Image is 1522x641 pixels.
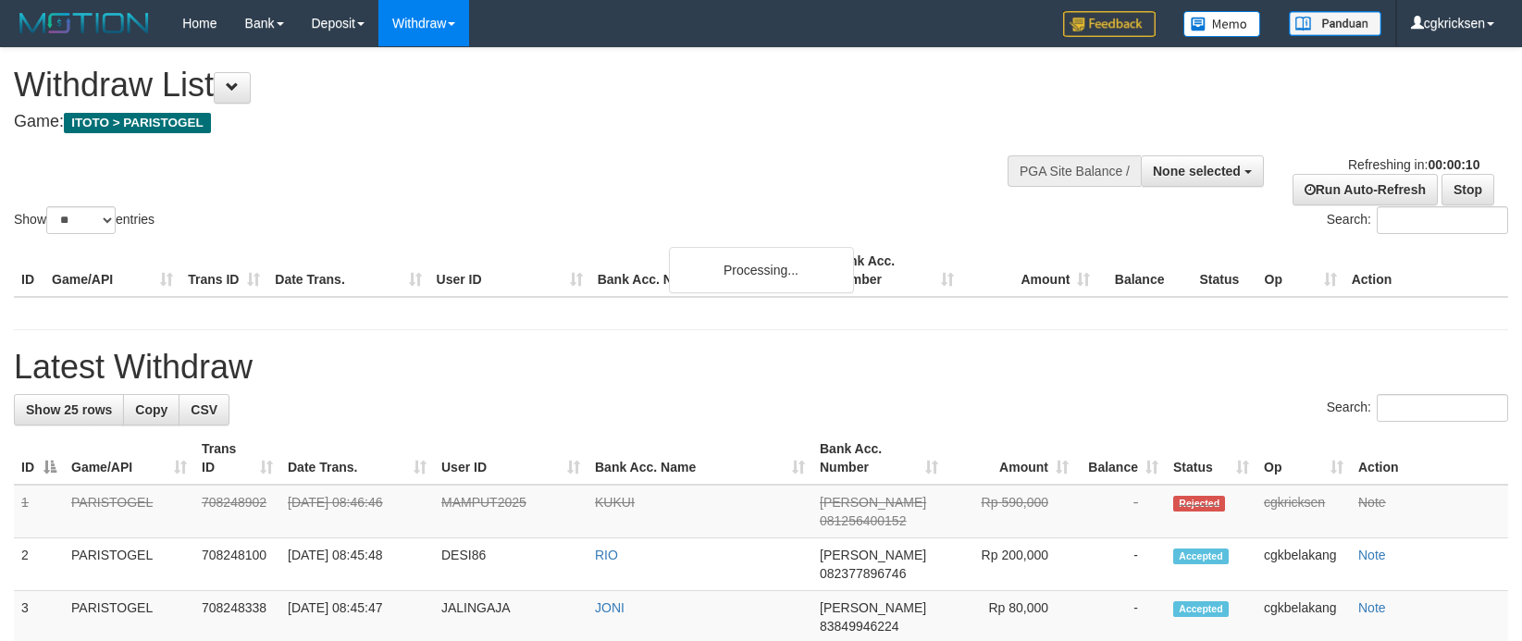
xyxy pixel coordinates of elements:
[1183,11,1261,37] img: Button%20Memo.svg
[14,394,124,425] a: Show 25 rows
[1166,432,1256,485] th: Status: activate to sort column ascending
[1358,495,1386,510] a: Note
[14,67,996,104] h1: Withdraw List
[434,538,588,591] td: DESI86
[1173,601,1229,617] span: Accepted
[194,538,280,591] td: 708248100
[1193,244,1257,297] th: Status
[14,349,1508,386] h1: Latest Withdraw
[14,485,64,538] td: 1
[946,432,1076,485] th: Amount: activate to sort column ascending
[961,244,1097,297] th: Amount
[64,538,194,591] td: PARISTOGEL
[820,513,906,528] span: Copy 081256400152 to clipboard
[590,244,825,297] th: Bank Acc. Name
[588,432,812,485] th: Bank Acc. Name: activate to sort column ascending
[1256,538,1351,591] td: cgkbelakang
[1076,432,1166,485] th: Balance: activate to sort column ascending
[64,432,194,485] th: Game/API: activate to sort column ascending
[1256,432,1351,485] th: Op: activate to sort column ascending
[434,432,588,485] th: User ID: activate to sort column ascending
[14,244,44,297] th: ID
[14,9,155,37] img: MOTION_logo.png
[14,113,996,131] h4: Game:
[1377,206,1508,234] input: Search:
[1256,485,1351,538] td: cgkricksen
[820,566,906,581] span: Copy 082377896746 to clipboard
[1173,549,1229,564] span: Accepted
[1344,244,1508,297] th: Action
[64,113,211,133] span: ITOTO > PARISTOGEL
[180,244,267,297] th: Trans ID
[14,206,155,234] label: Show entries
[1358,548,1386,562] a: Note
[64,485,194,538] td: PARISTOGEL
[46,206,116,234] select: Showentries
[820,619,899,634] span: Copy 83849946224 to clipboard
[14,432,64,485] th: ID: activate to sort column descending
[946,485,1076,538] td: Rp 590,000
[1141,155,1264,187] button: None selected
[267,244,428,297] th: Date Trans.
[44,244,180,297] th: Game/API
[1351,432,1508,485] th: Action
[820,495,926,510] span: [PERSON_NAME]
[1173,496,1225,512] span: Rejected
[135,402,167,417] span: Copy
[1257,244,1344,297] th: Op
[1076,485,1166,538] td: -
[812,432,946,485] th: Bank Acc. Number: activate to sort column ascending
[1076,538,1166,591] td: -
[14,538,64,591] td: 2
[1063,11,1156,37] img: Feedback.jpg
[179,394,229,425] a: CSV
[429,244,590,297] th: User ID
[1293,174,1438,205] a: Run Auto-Refresh
[280,538,434,591] td: [DATE] 08:45:48
[1327,206,1508,234] label: Search:
[280,432,434,485] th: Date Trans.: activate to sort column ascending
[595,600,625,615] a: JONI
[595,548,618,562] a: RIO
[123,394,179,425] a: Copy
[1289,11,1381,36] img: panduan.png
[194,432,280,485] th: Trans ID: activate to sort column ascending
[1153,164,1241,179] span: None selected
[1348,157,1479,172] span: Refreshing in:
[1442,174,1494,205] a: Stop
[26,402,112,417] span: Show 25 rows
[194,485,280,538] td: 708248902
[820,600,926,615] span: [PERSON_NAME]
[820,548,926,562] span: [PERSON_NAME]
[1428,157,1479,172] strong: 00:00:10
[1327,394,1508,422] label: Search:
[1358,600,1386,615] a: Note
[825,244,961,297] th: Bank Acc. Number
[1008,155,1141,187] div: PGA Site Balance /
[595,495,635,510] a: KUKUI
[669,247,854,293] div: Processing...
[280,485,434,538] td: [DATE] 08:46:46
[946,538,1076,591] td: Rp 200,000
[1377,394,1508,422] input: Search:
[1097,244,1192,297] th: Balance
[434,485,588,538] td: MAMPUT2025
[191,402,217,417] span: CSV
